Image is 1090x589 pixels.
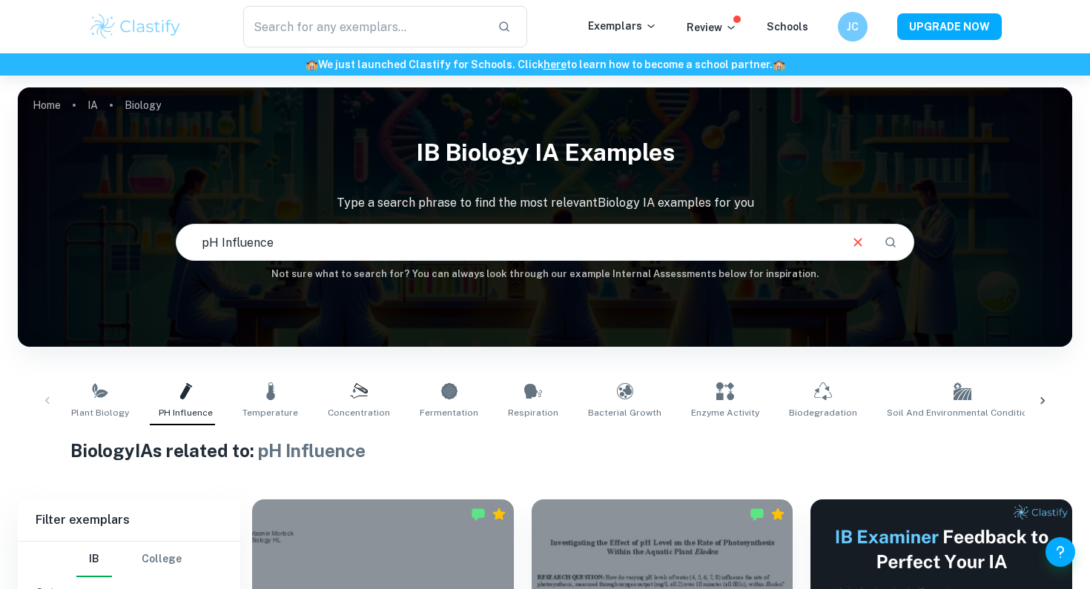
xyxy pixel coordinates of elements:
a: here [544,59,567,70]
img: Clastify logo [88,12,182,41]
span: Fermentation [420,406,478,419]
img: Marked [750,507,764,522]
h6: JC [845,19,862,35]
button: IB [76,542,112,577]
p: Type a search phrase to find the most relevant Biology IA examples for you [18,194,1072,212]
span: Temperature [242,406,298,419]
input: E.g. photosynthesis, coffee and protein, HDI and diabetes... [176,222,837,263]
h1: IB Biology IA examples [18,129,1072,176]
a: Home [33,95,61,116]
span: Respiration [508,406,558,419]
img: Marked [471,507,486,522]
button: College [142,542,182,577]
span: Biodegradation [789,406,857,419]
h6: Not sure what to search for? You can always look through our example Internal Assessments below f... [18,267,1072,282]
button: Clear [844,228,872,256]
button: UPGRADE NOW [897,13,1002,40]
button: Help and Feedback [1046,537,1075,567]
h1: Biology IAs related to: [70,437,1020,464]
span: 🏫 [305,59,318,70]
div: Filter type choice [76,542,182,577]
span: Concentration [328,406,390,419]
div: Premium [770,507,785,522]
h6: We just launched Clastify for Schools. Click to learn how to become a school partner. [3,56,1087,73]
a: Schools [767,21,808,33]
input: Search for any exemplars... [243,6,486,47]
p: Review [687,19,737,36]
button: Search [878,230,903,255]
p: Exemplars [588,18,657,34]
div: Premium [492,507,506,522]
span: Plant Biology [71,406,129,419]
a: IA [87,95,98,116]
p: Biology [125,97,161,113]
h6: Filter exemplars [18,499,240,541]
span: Soil and Environmental Conditions [887,406,1038,419]
span: pH Influence [258,440,366,461]
span: pH Influence [159,406,213,419]
button: JC [838,12,868,41]
span: Enzyme Activity [691,406,759,419]
span: Bacterial Growth [588,406,661,419]
span: 🏫 [773,59,785,70]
